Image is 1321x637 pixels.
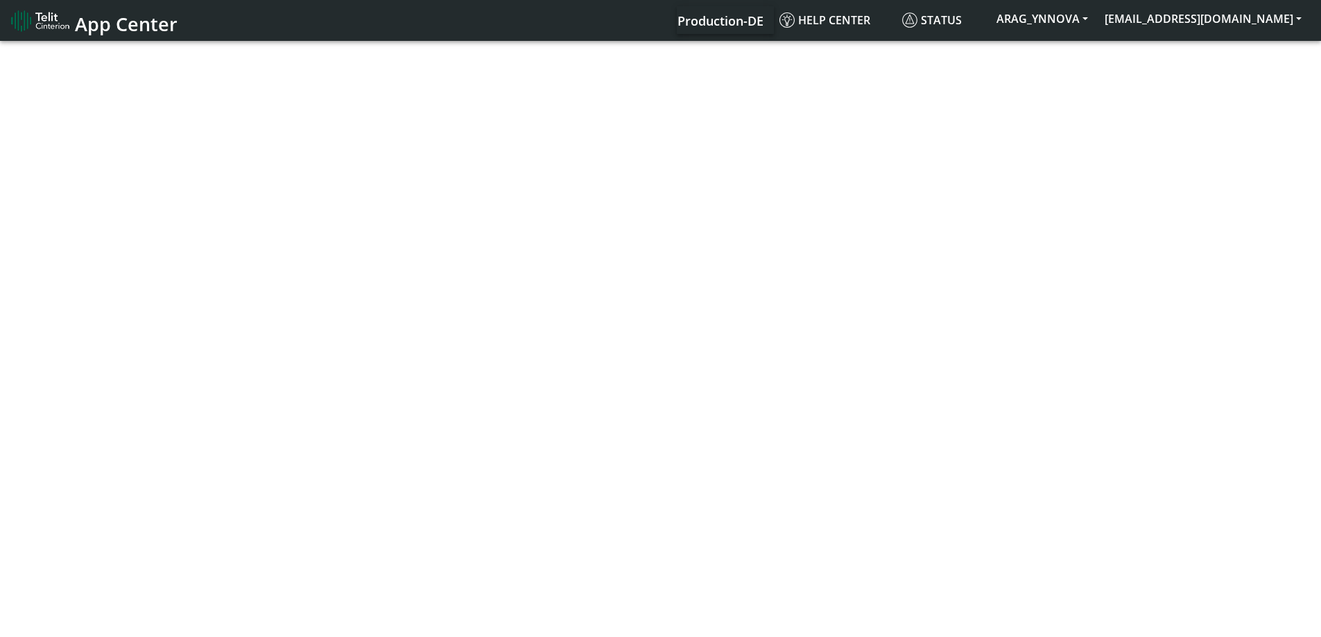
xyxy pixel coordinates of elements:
[11,6,175,35] a: App Center
[988,6,1096,31] button: ARAG_YNNOVA
[779,12,795,28] img: knowledge.svg
[75,11,178,37] span: App Center
[11,10,69,32] img: logo-telit-cinterion-gw-new.png
[897,6,988,34] a: Status
[1096,6,1310,31] button: [EMAIL_ADDRESS][DOMAIN_NAME]
[902,12,917,28] img: status.svg
[677,6,763,34] a: Your current platform instance
[902,12,962,28] span: Status
[774,6,897,34] a: Help center
[779,12,870,28] span: Help center
[677,12,763,29] span: Production-DE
